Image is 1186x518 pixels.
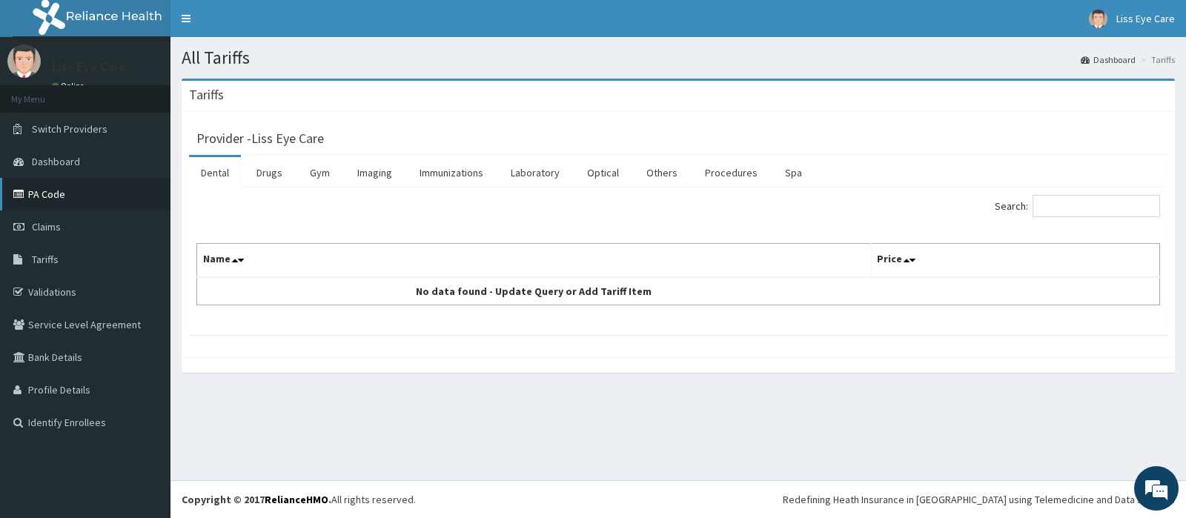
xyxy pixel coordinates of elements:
span: Switch Providers [32,122,107,136]
input: Search: [1033,195,1160,217]
a: Others [635,157,689,188]
span: Dashboard [32,155,80,168]
label: Search: [995,195,1160,217]
a: Imaging [345,157,404,188]
th: Price [871,244,1160,278]
a: Laboratory [499,157,572,188]
th: Name [197,244,871,278]
footer: All rights reserved. [170,480,1186,518]
div: Redefining Heath Insurance in [GEOGRAPHIC_DATA] using Telemedicine and Data Science! [783,492,1175,507]
a: Procedures [693,157,769,188]
a: Dental [189,157,241,188]
h3: Tariffs [189,88,224,102]
h3: Provider - Liss Eye Care [196,132,324,145]
span: Claims [32,220,61,233]
h1: All Tariffs [182,48,1175,67]
a: Drugs [245,157,294,188]
span: Liss Eye Care [1116,12,1175,25]
a: Optical [575,157,631,188]
td: No data found - Update Query or Add Tariff Item [197,277,871,305]
a: Online [52,81,87,91]
p: Liss Eye Care [52,60,126,73]
a: Immunizations [408,157,495,188]
img: User Image [1089,10,1107,28]
a: Dashboard [1081,53,1136,66]
li: Tariffs [1137,53,1175,66]
span: Tariffs [32,253,59,266]
img: User Image [7,44,41,78]
a: RelianceHMO [265,493,328,506]
a: Spa [773,157,814,188]
strong: Copyright © 2017 . [182,493,331,506]
a: Gym [298,157,342,188]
